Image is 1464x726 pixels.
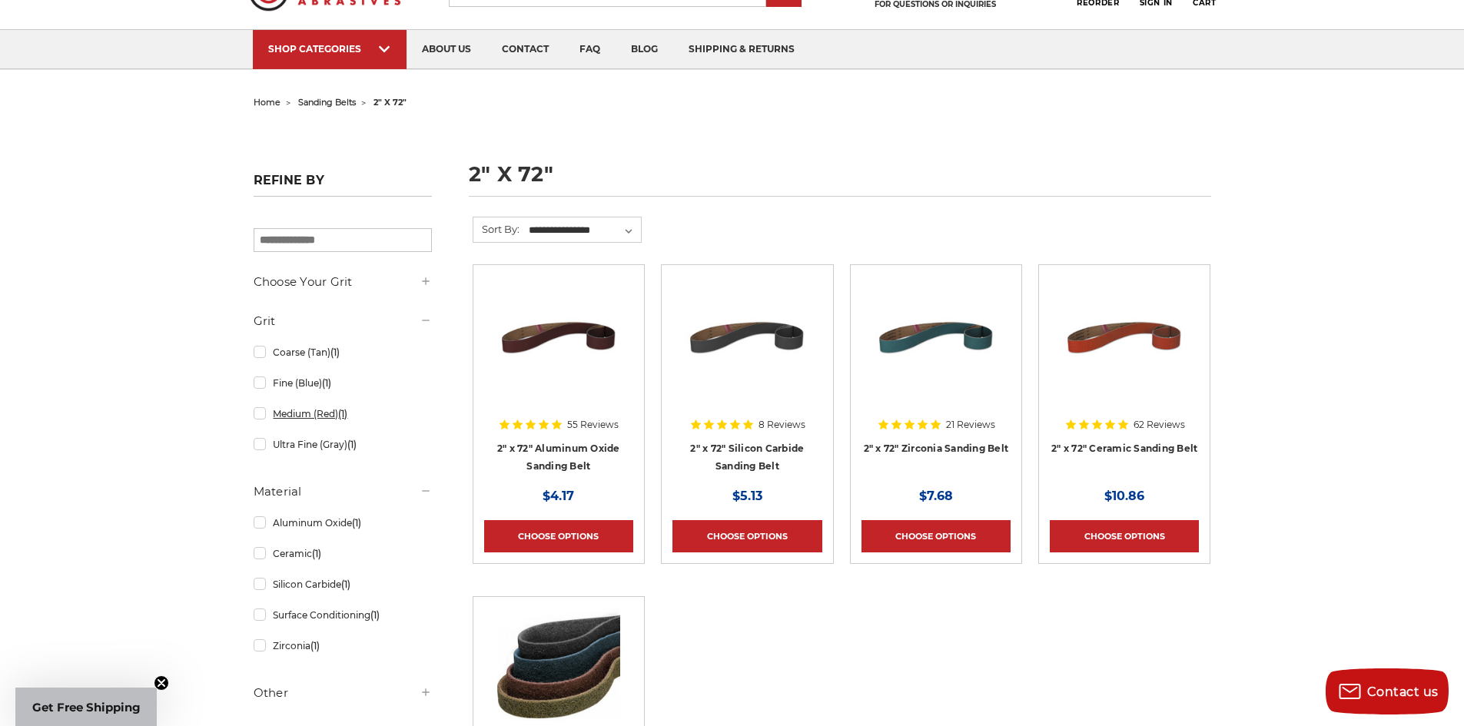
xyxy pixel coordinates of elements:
[484,520,633,552] a: Choose Options
[373,97,407,108] span: 2" x 72"
[15,688,157,726] div: Get Free ShippingClose teaser
[268,43,391,55] div: SHOP CATEGORIES
[322,377,331,389] span: (1)
[254,540,432,567] a: Ceramic
[254,632,432,659] a: Zirconia
[686,276,808,399] img: 2" x 72" Silicon Carbide File Belt
[672,520,822,552] a: Choose Options
[347,439,357,450] span: (1)
[497,443,620,472] a: 2" x 72" Aluminum Oxide Sanding Belt
[1051,443,1197,454] a: 2" x 72" Ceramic Sanding Belt
[875,276,998,399] img: 2" x 72" Zirconia Pipe Sanding Belt
[919,489,953,503] span: $7.68
[673,30,810,69] a: shipping & returns
[567,420,619,429] span: 55 Reviews
[312,548,321,559] span: (1)
[564,30,616,69] a: faq
[254,370,432,396] a: Fine (Blue)
[298,97,356,108] a: sanding belts
[1050,520,1199,552] a: Choose Options
[543,489,574,503] span: $4.17
[690,443,804,472] a: 2" x 72" Silicon Carbide Sanding Belt
[254,684,432,702] h5: Other
[254,312,432,330] h5: Grit
[1104,489,1144,503] span: $10.86
[254,97,281,108] a: home
[946,420,995,429] span: 21 Reviews
[254,571,432,598] a: Silicon Carbide
[310,640,320,651] span: (1)
[1326,668,1449,714] button: Contact us
[341,578,350,590] span: (1)
[330,346,340,358] span: (1)
[861,276,1011,425] a: 2" x 72" Zirconia Pipe Sanding Belt
[861,520,1011,552] a: Choose Options
[254,273,432,291] h5: Choose Your Grit
[254,431,432,458] a: Ultra Fine (Gray)
[1063,276,1186,399] img: 2" x 72" Ceramic Pipe Sanding Belt
[254,509,432,536] a: Aluminum Oxide
[254,400,432,427] a: Medium (Red)
[497,276,620,399] img: 2" x 72" Aluminum Oxide Pipe Sanding Belt
[473,217,520,240] label: Sort By:
[254,602,432,628] a: Surface Conditioning
[370,609,380,621] span: (1)
[484,276,633,425] a: 2" x 72" Aluminum Oxide Pipe Sanding Belt
[616,30,673,69] a: blog
[407,30,486,69] a: about us
[1134,420,1185,429] span: 62 Reviews
[338,408,347,419] span: (1)
[1367,685,1439,699] span: Contact us
[526,219,641,242] select: Sort By:
[469,164,1211,197] h1: 2" x 72"
[254,339,432,366] a: Coarse (Tan)
[864,443,1009,454] a: 2" x 72" Zirconia Sanding Belt
[672,276,822,425] a: 2" x 72" Silicon Carbide File Belt
[759,420,805,429] span: 8 Reviews
[732,489,762,503] span: $5.13
[254,482,432,501] h5: Material
[154,675,169,691] button: Close teaser
[254,173,432,197] h5: Refine by
[1050,276,1199,425] a: 2" x 72" Ceramic Pipe Sanding Belt
[352,517,361,529] span: (1)
[32,700,141,714] span: Get Free Shipping
[486,30,564,69] a: contact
